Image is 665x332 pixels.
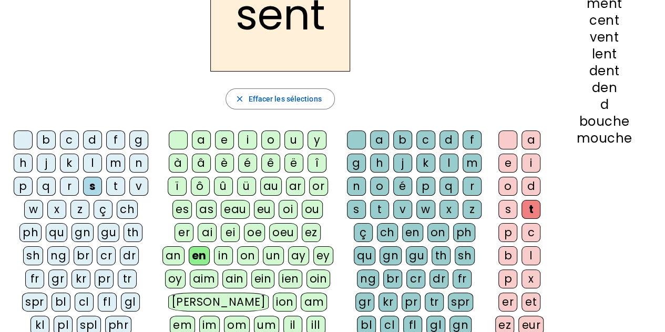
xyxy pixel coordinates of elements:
[313,246,333,265] div: ey
[221,200,250,219] div: eau
[273,293,297,311] div: ion
[455,246,475,265] div: sh
[439,130,458,149] div: d
[47,200,66,219] div: x
[416,154,435,173] div: k
[402,223,423,242] div: en
[261,130,280,149] div: o
[463,200,482,219] div: z
[83,130,102,149] div: d
[416,200,435,219] div: w
[169,154,188,173] div: à
[237,177,256,196] div: ü
[94,200,112,219] div: ç
[214,246,233,265] div: in
[60,154,79,173] div: k
[238,130,257,149] div: i
[129,177,148,196] div: v
[95,269,114,288] div: pr
[215,154,234,173] div: è
[393,130,412,149] div: b
[406,269,425,288] div: cr
[97,246,116,265] div: cr
[279,269,302,288] div: ien
[75,293,94,311] div: cl
[309,177,328,196] div: or
[196,200,217,219] div: as
[279,200,298,219] div: oi
[453,269,472,288] div: fr
[214,177,233,196] div: û
[37,154,56,173] div: j
[52,293,70,311] div: bl
[284,130,303,149] div: u
[560,132,648,145] div: mouche
[71,223,94,242] div: gn
[560,115,648,128] div: bouche
[463,130,482,149] div: f
[19,223,42,242] div: ph
[463,177,482,196] div: r
[521,223,540,242] div: c
[402,293,421,311] div: pr
[98,293,117,311] div: fl
[168,177,187,196] div: ï
[439,154,458,173] div: l
[70,200,89,219] div: z
[238,154,257,173] div: é
[222,269,247,288] div: ain
[393,177,412,196] div: é
[347,200,366,219] div: s
[560,65,648,77] div: dent
[74,246,93,265] div: br
[172,200,192,219] div: es
[306,269,331,288] div: oin
[168,293,269,311] div: [PERSON_NAME]
[24,200,43,219] div: w
[121,293,140,311] div: gl
[248,93,321,105] span: Effacer les sélections
[301,293,327,311] div: am
[120,246,139,265] div: dr
[498,246,517,265] div: b
[378,293,397,311] div: kr
[83,177,102,196] div: s
[48,269,67,288] div: gr
[377,223,398,242] div: ch
[560,98,648,111] div: d
[14,177,33,196] div: p
[14,154,33,173] div: h
[354,246,375,265] div: qu
[521,293,540,311] div: et
[498,200,517,219] div: s
[521,269,540,288] div: x
[106,177,125,196] div: t
[370,177,389,196] div: o
[237,246,259,265] div: on
[106,154,125,173] div: m
[221,223,240,242] div: ei
[175,223,193,242] div: er
[37,177,56,196] div: q
[308,154,326,173] div: î
[254,200,274,219] div: eu
[427,223,449,242] div: on
[560,48,648,61] div: lent
[117,200,138,219] div: ch
[118,269,137,288] div: tr
[286,177,305,196] div: ar
[498,293,517,311] div: er
[165,269,186,288] div: oy
[498,223,517,242] div: p
[432,246,451,265] div: th
[521,177,540,196] div: d
[355,293,374,311] div: gr
[60,177,79,196] div: r
[191,177,210,196] div: ô
[129,130,148,149] div: g
[47,246,69,265] div: ng
[521,200,540,219] div: t
[560,14,648,27] div: cent
[453,223,475,242] div: ph
[23,246,43,265] div: sh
